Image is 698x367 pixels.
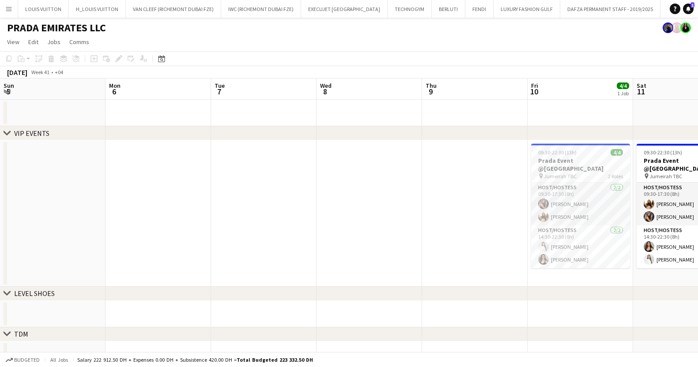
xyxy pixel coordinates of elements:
span: All jobs [49,356,70,363]
span: Jumeirah TBC [649,173,682,180]
span: 09:30-22:30 (13h) [644,149,682,156]
span: 09:30-22:30 (13h) [538,149,577,156]
span: 6 [108,86,121,97]
span: Budgeted [14,357,40,363]
a: Jobs [44,36,64,48]
app-card-role: Host/Hostess2/214:30-22:30 (8h)[PERSON_NAME][PERSON_NAME] [531,225,630,268]
span: Wed [320,82,332,90]
span: Tue [215,82,225,90]
app-card-role: Host/Hostess2/209:30-17:30 (8h)[PERSON_NAME][PERSON_NAME] [531,183,630,225]
button: LOUIS VUITTON [18,0,69,18]
a: View [4,36,23,48]
a: Comms [66,36,93,48]
span: Sun [4,82,14,90]
span: Week 41 [29,69,51,75]
app-job-card: 09:30-22:30 (13h)4/4Prada Event @[GEOGRAPHIC_DATA] Jumeirah TBC2 RolesHost/Hostess2/209:30-17:30 ... [531,144,630,268]
span: 5 [2,86,14,97]
div: VIP EVENTS [14,129,49,138]
button: EXECUJET [GEOGRAPHIC_DATA] [301,0,388,18]
span: Sat [637,82,646,90]
span: 4/4 [617,82,629,89]
span: Jobs [47,38,60,46]
a: Edit [25,36,42,48]
span: Fri [531,82,538,90]
button: IWC (RICHEMONT DUBAI FZE) [221,0,301,18]
app-user-avatar: Mohamed Arafa [663,22,673,33]
button: VAN CLEEF (RICHEMONT DUBAI FZE) [126,0,221,18]
div: LEVEL SHOES [14,289,55,298]
span: 11 [635,86,646,97]
button: H_LOUIS VUITTON [69,0,126,18]
span: Mon [109,82,121,90]
app-user-avatar: Viviane Melatti [672,22,682,33]
div: +04 [55,69,63,75]
button: FENDI [465,0,494,18]
span: 8 [319,86,332,97]
span: 7 [213,86,225,97]
span: 1 [690,2,694,8]
a: 1 [683,4,694,14]
span: Comms [69,38,89,46]
span: 10 [530,86,538,97]
div: 1 Job [617,90,629,97]
div: Salary 222 912.50 DH + Expenses 0.00 DH + Subsistence 420.00 DH = [77,356,313,363]
span: Thu [426,82,437,90]
h1: PRADA EMIRATES LLC [7,21,106,34]
span: 9 [424,86,437,97]
span: 4/4 [611,149,623,156]
span: Jumeirah TBC [544,173,577,180]
div: [DATE] [7,68,27,77]
h3: Prada Event @[GEOGRAPHIC_DATA] [531,157,630,172]
span: View [7,38,19,46]
span: Edit [28,38,38,46]
button: Budgeted [4,355,41,365]
button: BERLUTI [432,0,465,18]
button: TECHNOGYM [388,0,432,18]
app-user-avatar: Maria Fernandes [680,22,691,33]
button: DAFZA PERMANENT STAFF - 2019/2025 [560,0,660,18]
button: LUXURY FASHION GULF [494,0,560,18]
div: TDM [14,330,28,338]
span: 2 Roles [608,173,623,180]
span: Total Budgeted 223 332.50 DH [237,356,313,363]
